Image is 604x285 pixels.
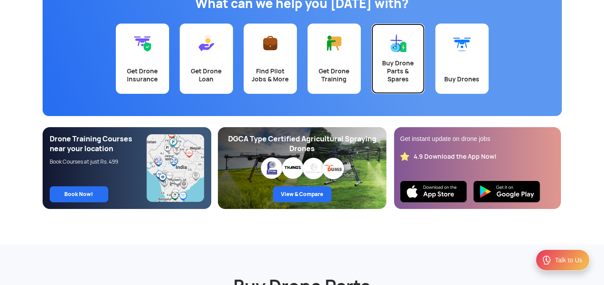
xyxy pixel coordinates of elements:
[400,181,467,202] img: Ios
[400,134,555,143] div: Get instant update on drone jobs
[116,24,169,94] a: Get Drone Insurance
[134,34,151,52] img: Get Drone Insurance
[261,34,279,52] img: Find Pilot Jobs & More
[389,34,407,52] img: Buy Drone Parts & Spares
[371,24,425,94] a: Buy Drone Parts & Spares
[377,59,419,83] div: Buy Drone Parts & Spares
[308,24,361,94] a: Get Drone Training
[244,24,297,94] a: Find Pilot Jobs & More
[541,255,552,265] img: ic_Support.svg
[325,34,343,52] img: Get Drone Training
[249,67,292,83] div: Find Pilot Jobs & More
[441,75,483,83] div: Buy Drones
[435,24,489,94] a: Buy Drones
[453,34,471,52] img: Buy Drones
[50,186,108,202] a: Book Now!
[50,134,147,154] div: Drone Training Courses near your location
[555,256,582,265] div: Talk to Us
[50,158,147,165] div: Book Courses at just Rs. 499
[313,67,355,83] div: Get Drone Training
[185,67,228,83] div: Get Drone Loan
[400,152,409,161] img: star_rating
[414,153,497,161] div: 4.9 Download the App Now!
[180,24,233,94] a: Get Drone Loan
[474,181,540,202] img: Playstore
[121,67,164,83] div: Get Drone Insurance
[273,186,332,202] a: View & Compare
[225,134,379,154] div: DGCA Type Certified Agricultural Spraying Drones
[197,34,215,52] img: Get Drone Loan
